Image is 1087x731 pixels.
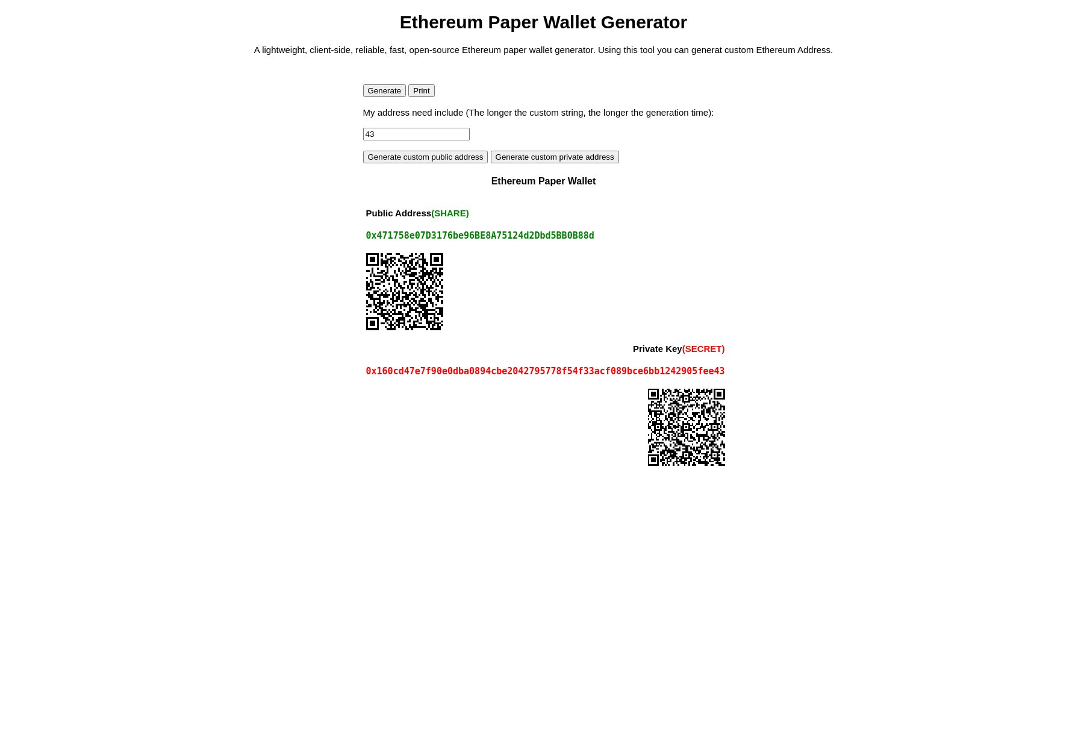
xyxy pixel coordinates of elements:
[5,45,1082,55] p: A lightweight, client-side, reliable, fast, open-source Ethereum paper wallet generator. Using th...
[366,366,725,377] div: 0x160cd47e7f90e0dba0894cbe2042795778f54f33acf089bce6bb1242905fee43
[363,107,714,118] label: My address need include (The longer the custom string, the longer the generation time):
[682,344,725,354] span: (SECRET)
[363,151,488,163] button: Generate custom public address
[633,344,725,354] div: Private Key
[363,202,728,224] th: Public Address
[363,128,470,140] input: 66
[366,230,725,241] div: 0x471758e07D3176be96BE8A75124d2Dbd5BB0B88d
[5,12,1082,33] h1: Ethereum Paper Wallet Generator
[408,84,434,97] button: Print
[366,253,725,331] div: 0x471758e07D3176be96BE8A75124d2Dbd5BB0B88d
[648,389,725,466] img: Scan me!
[491,151,619,163] button: Generate custom private address
[366,253,443,330] img: Scan me!
[648,389,725,467] div: 0x160cd47e7f90e0dba0894cbe2042795778f54f33acf089bce6bb1242905fee43
[363,84,406,97] button: Generate
[491,176,596,186] span: Ethereum Paper Wallet
[431,208,469,218] span: (SHARE)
